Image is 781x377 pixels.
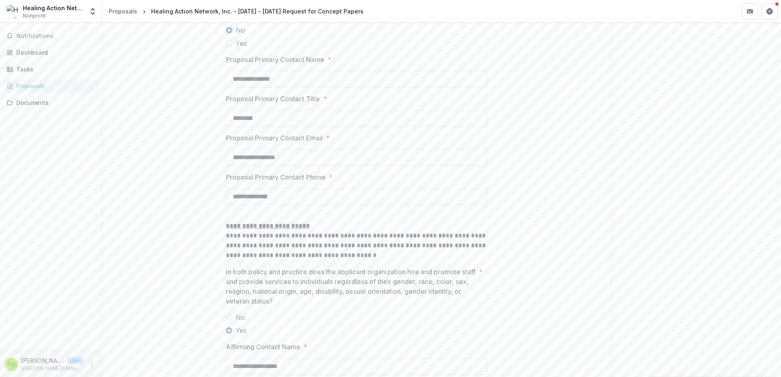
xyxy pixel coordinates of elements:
p: Proposal Primary Contact Email [226,133,323,143]
p: [PERSON_NAME] [21,356,64,365]
p: [PERSON_NAME][EMAIL_ADDRESS][DOMAIN_NAME] [21,365,84,372]
div: Tasks [16,65,92,73]
p: Proposal Primary Contact Name [226,55,324,64]
nav: breadcrumb [105,5,367,17]
div: Healing Action Network, Inc. - [DATE] - [DATE] Request for Concept Papers [151,7,364,16]
button: More [87,359,97,369]
span: Nonprofit [23,12,46,20]
div: Dashboard [16,48,92,57]
div: Healing Action Network Inc [23,4,84,12]
p: In both policy and practice does the applicant organization hire and promote staff and provide se... [226,267,475,306]
div: Documents [16,98,92,107]
p: Proposal Primary Contact Title [226,94,320,104]
a: Dashboard [3,46,98,59]
a: Documents [3,96,98,109]
span: No [236,313,245,322]
p: User [67,357,84,364]
span: Yes [236,326,247,335]
span: No [236,25,245,35]
button: Get Help [761,3,778,20]
img: Healing Action Network Inc [7,5,20,18]
div: Proposals [16,82,92,90]
a: Tasks [3,62,98,76]
div: Proposals [109,7,137,16]
div: Cassandra Cooke [8,361,15,367]
button: Open entity switcher [87,3,98,20]
p: Proposal Primary Contact Phone [226,172,326,182]
a: Proposals [3,79,98,93]
span: Yes [236,38,247,48]
a: Proposals [105,5,141,17]
span: Notifications [16,33,95,40]
p: Affirming Contact Name [226,342,300,352]
button: Partners [742,3,758,20]
button: Notifications [3,29,98,42]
